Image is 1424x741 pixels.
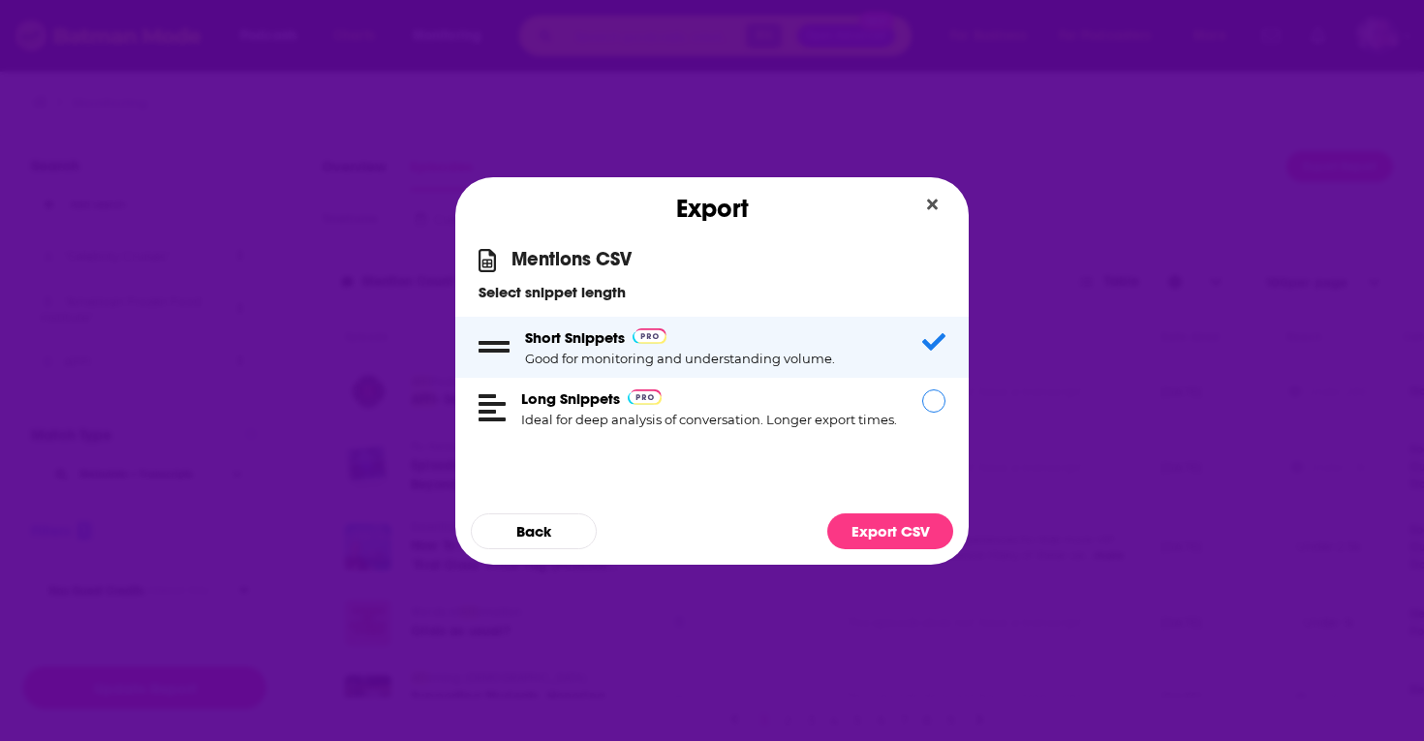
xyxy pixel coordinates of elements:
h3: Long Snippets [521,389,620,408]
h3: Select snippet length [455,283,969,301]
img: Podchaser Pro [628,389,662,405]
button: Back [471,513,597,549]
h1: Ideal for deep analysis of conversation. Longer export times. [521,412,897,427]
img: Podchaser Pro [633,328,666,344]
h3: Short Snippets [525,328,625,347]
h1: Good for monitoring and understanding volume. [525,351,835,366]
h3: Mentions CSV [511,247,632,275]
button: Export CSV [827,513,953,549]
h1: Export [455,193,969,224]
button: Close [919,193,945,217]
